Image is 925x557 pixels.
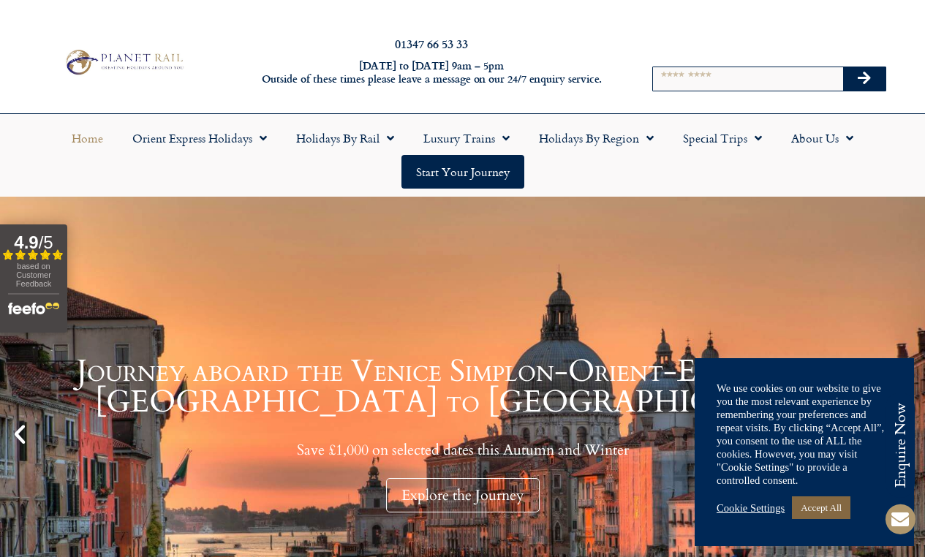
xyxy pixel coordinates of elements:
[843,67,886,91] button: Search
[524,121,668,155] a: Holidays by Region
[386,478,540,512] div: Explore the Journey
[717,382,892,487] div: We use cookies on our website to give you the most relevant experience by remembering your prefer...
[37,441,888,459] p: Save £1,000 on selected dates this Autumn and Winter
[57,121,118,155] a: Home
[7,422,32,447] div: Previous slide
[401,155,524,189] a: Start your Journey
[668,121,777,155] a: Special Trips
[409,121,524,155] a: Luxury Trains
[395,35,468,52] a: 01347 66 53 33
[118,121,282,155] a: Orient Express Holidays
[7,121,918,189] nav: Menu
[717,501,785,515] a: Cookie Settings
[282,121,409,155] a: Holidays by Rail
[792,496,850,519] a: Accept All
[61,47,186,77] img: Planet Rail Train Holidays Logo
[250,59,613,86] h6: [DATE] to [DATE] 9am – 5pm Outside of these times please leave a message on our 24/7 enquiry serv...
[37,356,888,417] h1: Journey aboard the Venice Simplon-Orient-Express from [GEOGRAPHIC_DATA] to [GEOGRAPHIC_DATA]
[777,121,868,155] a: About Us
